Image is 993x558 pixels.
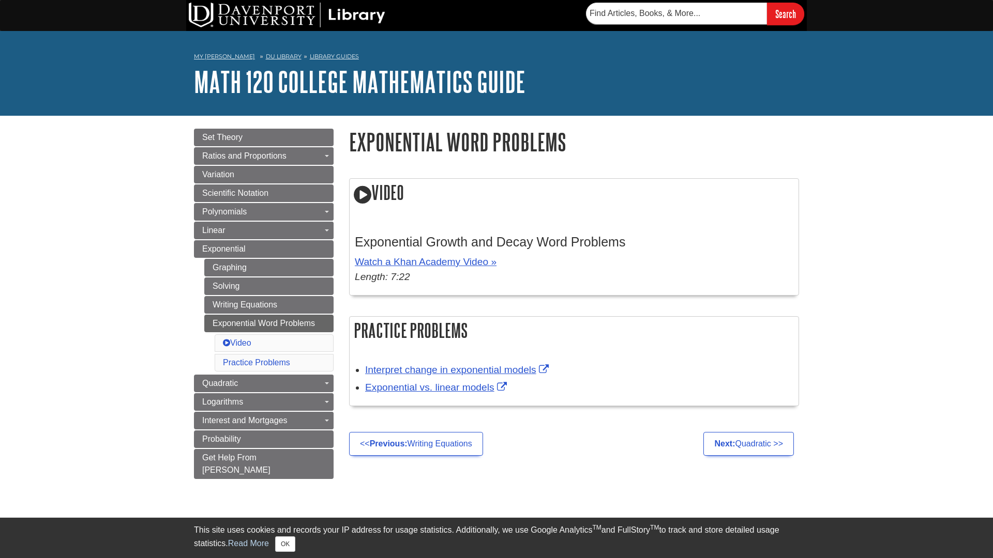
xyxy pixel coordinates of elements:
[355,235,793,250] h3: Exponential Growth and Decay Word Problems
[194,129,334,479] div: Guide Page Menu
[194,66,525,98] a: MATH 120 College Mathematics Guide
[650,524,659,531] sup: TM
[189,3,385,27] img: DU Library
[194,240,334,258] a: Exponential
[202,244,246,253] span: Exponential
[275,536,295,552] button: Close
[194,129,334,146] a: Set Theory
[349,432,483,456] a: <<Previous:Writing Equations
[202,435,241,443] span: Probability
[350,317,799,344] h2: Practice Problems
[194,52,255,61] a: My [PERSON_NAME]
[202,151,287,160] span: Ratios and Proportions
[592,524,601,531] sup: TM
[365,382,509,393] a: Link opens in new window
[202,379,238,388] span: Quadratic
[194,430,334,448] a: Probability
[194,375,334,392] a: Quadratic
[355,271,410,282] em: Length: 7:22
[202,189,268,197] span: Scientific Notation
[355,256,496,267] a: Watch a Khan Academy Video »
[202,416,288,425] span: Interest and Mortgages
[194,412,334,429] a: Interest and Mortgages
[204,315,334,332] a: Exponential Word Problems
[370,439,408,448] strong: Previous:
[194,50,799,66] nav: breadcrumb
[194,147,334,165] a: Ratios and Proportions
[202,397,243,406] span: Logarithms
[194,393,334,411] a: Logarithms
[194,203,334,221] a: Polynomials
[714,439,735,448] strong: Next:
[204,296,334,314] a: Writing Equations
[202,133,243,142] span: Set Theory
[194,184,334,202] a: Scientific Notation
[310,53,359,60] a: Library Guides
[586,3,767,24] input: Find Articles, Books, & More...
[194,524,799,552] div: This site uses cookies and records your IP address for usage statistics. Additionally, we use Goo...
[202,170,234,179] span: Variation
[202,207,247,216] span: Polynomials
[202,453,270,474] span: Get Help From [PERSON_NAME]
[703,432,794,456] a: Next:Quadratic >>
[228,539,269,548] a: Read More
[365,364,551,375] a: Link opens in new window
[586,3,804,25] form: Searches DU Library's articles, books, and more
[349,129,799,155] h1: Exponential Word Problems
[350,179,799,208] h2: Video
[194,222,334,239] a: Linear
[194,449,334,479] a: Get Help From [PERSON_NAME]
[223,338,251,347] a: Video
[194,166,334,183] a: Variation
[204,259,334,276] a: Graphing
[266,53,302,60] a: DU Library
[767,3,804,25] input: Search
[223,358,290,367] a: Practice Problems
[202,226,225,235] span: Linear
[204,277,334,295] a: Solving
